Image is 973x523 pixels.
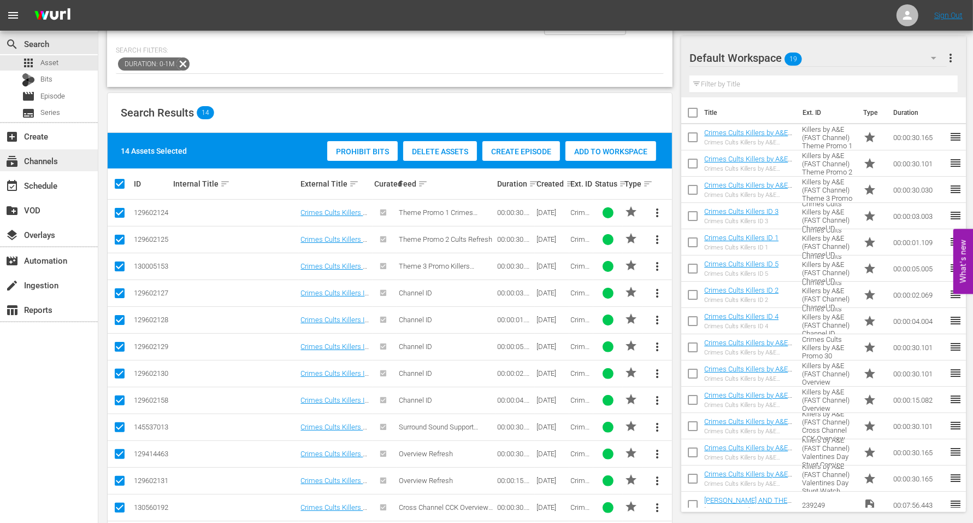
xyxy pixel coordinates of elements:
th: Title [704,97,796,128]
td: Crimes Cults Killers by A&E (FAST Channel) Valentines Day Stunt Watch Now [798,466,859,492]
div: Crimes Cults Killers ID 1 [704,244,779,251]
a: Crimes Cults Killers ID 5 [300,342,369,359]
span: PROMO [624,473,638,486]
a: Crimes Cults Killers by A&E (FAST Channel) Overview Refresh [300,476,370,501]
div: 130005153 [134,262,170,270]
span: more_vert [651,206,664,219]
div: [DATE] [536,369,568,377]
span: Schedule [5,179,19,193]
span: reorder [950,472,963,485]
span: Channel ID [399,316,432,324]
span: reorder [950,498,963,511]
span: Series [22,107,35,120]
th: Ext. ID [796,97,857,128]
div: 00:00:30.101 [497,423,533,431]
span: Promo [864,315,877,328]
span: Channel ID [399,342,432,351]
td: 00:00:01.109 [889,229,950,255]
a: Crimes Cults Killers by A&E (FAST Channel) Overview Refresh [300,450,370,474]
div: [DATE] [536,503,568,512]
div: 00:00:30.101 [497,450,533,458]
span: Promo [864,288,877,301]
a: Crimes Cults Killers by A&E (FAST Channel) Theme Promo 1 Crimes Refresh [704,129,792,153]
div: 129602128 [134,316,170,324]
div: 00:00:30.165 [497,208,533,217]
span: Create [5,130,19,143]
div: 00:00:03.003 [497,289,533,297]
a: Crimes Cults Killers by A&E (FAST Channel) Overview Refresh [704,391,792,416]
span: Reports [5,304,19,317]
span: Crimes Cults Killers by A&E (FAST Channel) Channel ID [571,316,591,406]
td: Crimes Cults Killers by A&E (FAST Channel) Theme Promo 1 Crimes Refresh [798,124,859,150]
span: PROMO [624,205,638,218]
span: Promo [864,210,877,223]
td: Crimes Cults Killers by A&E (FAST Channel) Cross Channel CCK Overview Image [798,413,859,439]
span: Promo [864,393,877,406]
div: 129602127 [134,289,170,297]
span: PROMO [624,286,638,299]
div: 00:00:30.101 [497,503,533,512]
span: PROMO [624,232,638,245]
div: Crimes Cults Killers by A&E (FAST Channel) Valentines Day Stunt Watch Now [704,480,793,487]
button: more_vert [644,226,670,253]
a: Crimes Cults Killers by A&E (FAST Channel) Valentines Day Stunt Watch Now [704,470,792,495]
td: Crimes Cults Killers by A&E (FAST Channel) Channel ID [798,255,859,282]
span: Crimes Cults Killers by A&E (FAST Channel) Channel ID [571,369,591,460]
span: Crimes Cults Killers by A&E Promo 30 [571,423,592,489]
span: Episode [40,91,65,102]
a: Crimes Cults Killers ID 1 [300,316,369,332]
span: Promo [864,446,877,459]
span: sort [566,179,576,189]
p: Search Filters: [116,46,664,55]
span: Promo [864,262,877,275]
button: Delete Assets [403,141,477,161]
div: Crimes Cults Killers by A&E Promo 30 [704,349,793,356]
div: 14 Assets Selected [121,146,187,156]
button: Create Episode [482,141,560,161]
span: Series [40,107,60,118]
span: PROMO [624,393,638,406]
td: Crimes Cults Killers by A&E (FAST Channel) Channel ID [798,203,859,229]
div: Created [536,177,568,190]
span: reorder [950,156,963,170]
a: Crimes Cults Killers by A&E (FAST Channel) Theme Promo 2 Cults Refresh [704,155,792,179]
div: Status [595,177,621,190]
span: reorder [950,209,963,222]
td: 00:00:30.101 [889,361,950,387]
div: Crimes Cults Killers ID 3 [704,218,779,225]
td: Crimes Cults Killers by A&E (FAST Channel) Channel ID [798,282,859,308]
button: more_vert [644,468,670,494]
div: [DATE] [536,450,568,458]
div: Crimes Cults Killers ID 4 [704,323,779,330]
a: Crimes Cults Killers by A&E (FAST Channel) Cross Channel CCK Overview Image [704,417,792,450]
span: 14 [197,106,214,119]
span: more_vert [651,233,664,246]
td: Crimes Cults Killers by A&E (FAST Channel) Channel ID [798,229,859,255]
div: External Title [300,177,371,190]
div: [DATE] [536,396,568,404]
div: Ext. ID [571,179,592,188]
span: 19 [785,48,802,71]
span: reorder [950,367,963,380]
a: Crimes Cults Killers by A&E (FAST Channel) Theme 3 Promo Killers Refresh [300,262,370,295]
span: Channel ID [399,289,432,297]
span: Crimes Cults Killers by A&E (FAST Channel) Channel ID [571,289,591,379]
div: ID [134,179,170,188]
button: more_vert [644,361,670,387]
div: 129602129 [134,342,170,351]
span: PROMO [624,312,638,326]
div: [DATE] [536,476,568,485]
td: 00:00:30.101 [889,413,950,439]
span: more_vert [651,260,664,273]
span: Promo [864,183,877,196]
div: Crimes Cults Killers ID 2 [704,297,779,304]
button: Prohibit Bits [327,141,398,161]
div: Crimes Cults Killers ID 5 [704,270,779,277]
div: 129602124 [134,208,170,217]
div: 129602158 [134,396,170,404]
div: [DATE] [536,316,568,324]
span: Search [5,38,19,51]
div: Crimes Cults Killers by A&E (FAST Channel) Theme 3 Promo Killers Refresh [704,191,793,199]
div: [PERSON_NAME] AND THE CASE OF HIS PARTNER [PERSON_NAME] [704,507,793,514]
div: 129602131 [134,476,170,485]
